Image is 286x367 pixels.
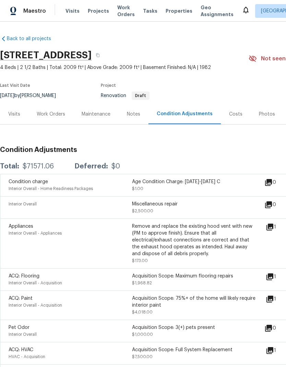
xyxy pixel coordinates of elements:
[101,83,116,87] span: Project
[9,281,62,285] span: Interior Overall - Acquisition
[132,295,255,309] div: Acquisition Scope: 75%+ of the home will likely require interior paint
[132,209,153,213] span: $2,500.00
[37,111,65,118] div: Work Orders
[132,178,255,185] div: Age Condition Charge: [DATE]-[DATE] C
[9,332,37,336] span: Interior Overall
[9,187,93,191] span: Interior Overall - Home Readiness Packages
[74,163,108,170] div: Deferred:
[143,9,157,13] span: Tasks
[9,355,45,359] span: HVAC - Acquisition
[132,273,255,280] div: Acquisition Scope: Maximum flooring repairs
[9,231,62,235] span: Interior Overall - Appliances
[9,296,33,301] span: ACQ: Paint
[132,94,149,98] span: Draft
[9,325,29,330] span: Pet Odor
[9,179,48,184] span: Condition charge
[157,110,213,117] div: Condition Adjustments
[132,201,255,208] div: Miscellaneous repair
[9,347,33,352] span: ACQ: HVAC
[23,8,46,14] span: Maestro
[82,111,110,118] div: Maintenance
[132,324,255,331] div: Acquisition Scope: 3(+) pets present
[101,93,150,98] span: Renovation
[132,355,153,359] span: $7,500.00
[201,4,234,18] span: Geo Assignments
[9,303,62,307] span: Interior Overall - Acquisition
[229,111,242,118] div: Costs
[88,8,109,14] span: Projects
[132,223,255,257] div: Remove and replace the existing hood vent with new (PM to approve finish). Ensure that all electr...
[132,310,153,314] span: $4,018.00
[23,163,54,170] div: $71571.06
[132,281,152,285] span: $1,968.82
[65,8,80,14] span: Visits
[8,111,20,118] div: Visits
[111,163,120,170] div: $0
[9,274,39,279] span: ACQ: Flooring
[9,224,33,229] span: Appliances
[132,346,255,353] div: Acquisition Scope: Full System Replacement
[92,49,104,61] button: Copy Address
[117,4,135,18] span: Work Orders
[9,202,37,206] span: Interior Overall
[132,187,143,191] span: $1.00
[166,8,192,14] span: Properties
[132,259,148,263] span: $173.00
[132,332,153,336] span: $1,000.00
[127,111,140,118] div: Notes
[259,111,275,118] div: Photos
